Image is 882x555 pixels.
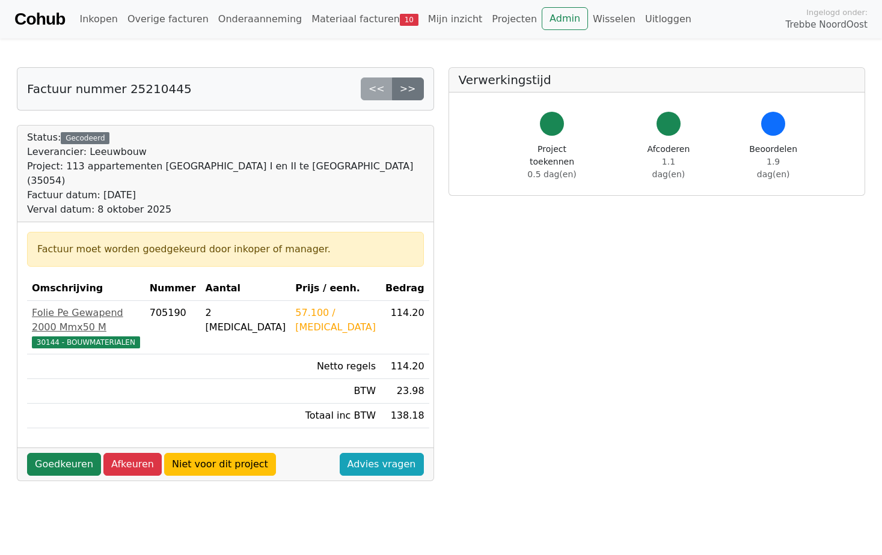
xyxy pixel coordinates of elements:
a: Niet voor dit project [164,453,276,476]
div: Status: [27,130,424,217]
a: Admin [542,7,588,30]
td: 114.20 [381,354,429,379]
span: 1.9 dag(en) [757,157,790,179]
span: Trebbe NoordOost [786,18,868,32]
td: Netto regels [290,354,381,379]
td: 114.20 [381,301,429,354]
th: Aantal [201,276,291,301]
th: Nummer [145,276,201,301]
div: 2 [MEDICAL_DATA] [206,306,286,335]
a: Wisselen [588,7,640,31]
div: 57.100 / [MEDICAL_DATA] [295,306,376,335]
div: Gecodeerd [61,132,109,144]
div: Factuur datum: [DATE] [27,188,424,202]
span: 0.5 dag(en) [527,169,576,179]
div: Afcoderen [646,143,692,181]
span: Ingelogd onder: [806,7,868,18]
a: Inkopen [75,7,122,31]
div: Verval datum: 8 oktober 2025 [27,202,424,217]
div: Leverancier: Leeuwbouw [27,145,424,159]
td: Totaal inc BTW [290,404,381,428]
span: 1.1 dag(en) [652,157,685,179]
h5: Factuur nummer 25210445 [27,82,192,96]
a: Folie Pe Gewapend 2000 Mmx50 M30144 - BOUWMATERIALEN [32,306,140,349]
a: Onderaanneming [213,7,307,31]
td: 705190 [145,301,201,354]
div: Project toekennen [516,143,588,181]
a: Goedkeuren [27,453,101,476]
a: >> [392,77,424,100]
td: 23.98 [381,379,429,404]
a: Overige facturen [123,7,213,31]
a: Advies vragen [340,453,424,476]
th: Omschrijving [27,276,145,301]
a: Afkeuren [103,453,162,476]
div: Folie Pe Gewapend 2000 Mmx50 M [32,306,140,335]
div: Beoordelen [749,143,797,181]
span: 30144 - BOUWMATERIALEN [32,336,140,348]
span: 10 [400,14,418,26]
div: Factuur moet worden goedgekeurd door inkoper of manager. [37,242,414,256]
td: 138.18 [381,404,429,428]
th: Prijs / eenh. [290,276,381,301]
a: Mijn inzicht [423,7,488,31]
a: Cohub [14,5,65,34]
div: Project: 113 appartementen [GEOGRAPHIC_DATA] I en II te [GEOGRAPHIC_DATA] (35054) [27,159,424,188]
a: Materiaal facturen10 [307,7,423,31]
td: BTW [290,379,381,404]
a: Projecten [487,7,542,31]
a: Uitloggen [640,7,696,31]
h5: Verwerkingstijd [459,73,856,87]
th: Bedrag [381,276,429,301]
